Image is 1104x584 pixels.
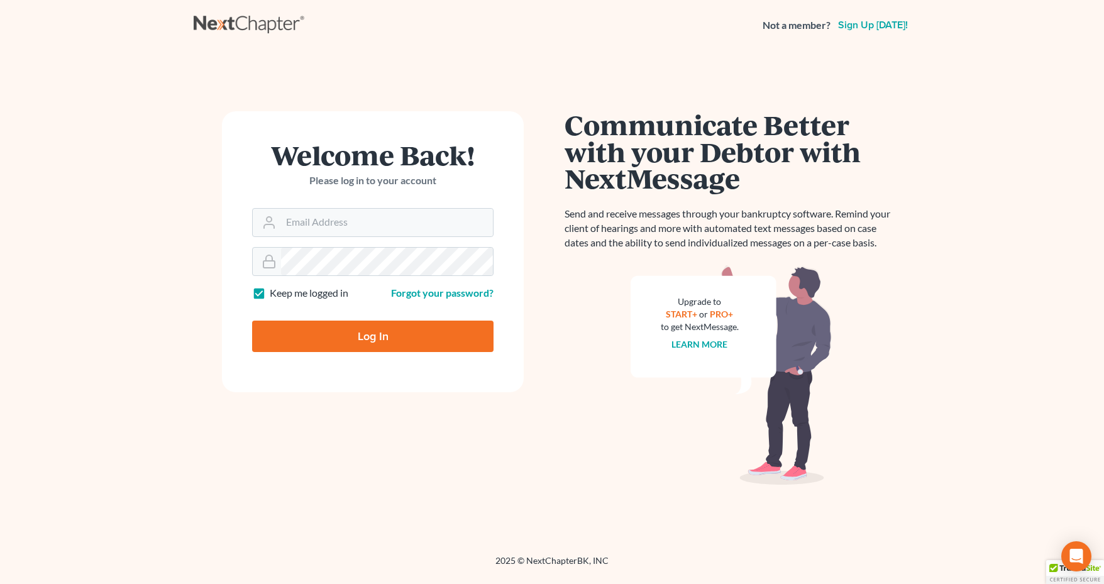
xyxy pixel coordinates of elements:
[252,141,494,168] h1: Welcome Back!
[836,20,910,30] a: Sign up [DATE]!
[666,309,698,319] a: START+
[252,174,494,188] p: Please log in to your account
[565,207,898,250] p: Send and receive messages through your bankruptcy software. Remind your client of hearings and mo...
[700,309,709,319] span: or
[661,321,739,333] div: to get NextMessage.
[194,554,910,577] div: 2025 © NextChapterBK, INC
[252,321,494,352] input: Log In
[661,295,739,308] div: Upgrade to
[763,18,831,33] strong: Not a member?
[391,287,494,299] a: Forgot your password?
[1046,560,1104,584] div: TrustedSite Certified
[1061,541,1091,571] div: Open Intercom Messenger
[672,339,728,350] a: Learn more
[281,209,493,236] input: Email Address
[631,265,832,485] img: nextmessage_bg-59042aed3d76b12b5cd301f8e5b87938c9018125f34e5fa2b7a6b67550977c72.svg
[710,309,734,319] a: PRO+
[565,111,898,192] h1: Communicate Better with your Debtor with NextMessage
[270,286,348,300] label: Keep me logged in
